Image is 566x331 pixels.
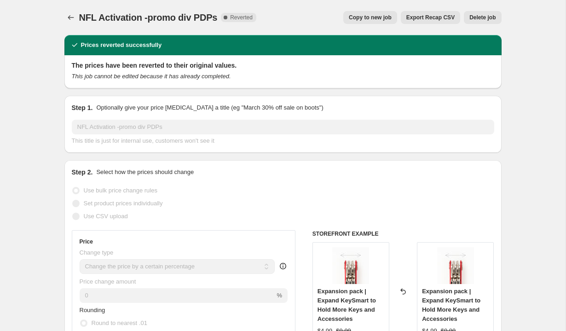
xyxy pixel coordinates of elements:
[72,168,93,177] h2: Step 2.
[72,120,494,134] input: 30% off holiday sale
[230,14,253,21] span: Reverted
[422,288,480,322] span: Expansion pack | Expand KeySmart to Hold More Keys and Accessories
[464,11,501,24] button: Delete job
[72,137,214,144] span: This title is just for internal use, customers won't see it
[401,11,460,24] button: Export Recap CSV
[80,249,114,256] span: Change type
[349,14,392,21] span: Copy to new job
[92,319,147,326] span: Round to nearest .01
[312,230,494,238] h6: STOREFRONT EXAMPLE
[84,213,128,220] span: Use CSV upload
[80,307,105,314] span: Rounding
[437,247,474,284] img: key-organizer-expansion-pack-1_80x.jpg
[96,168,194,177] p: Select how the prices should change
[79,12,218,23] span: NFL Activation -promo div PDPs
[332,247,369,284] img: key-organizer-expansion-pack-1_80x.jpg
[80,288,275,303] input: -15
[469,14,496,21] span: Delete job
[81,41,162,50] h2: Prices reverted successfully
[72,103,93,112] h2: Step 1.
[84,200,163,207] span: Set product prices individually
[96,103,323,112] p: Optionally give your price [MEDICAL_DATA] a title (eg "March 30% off sale on boots")
[318,288,376,322] span: Expansion pack | Expand KeySmart to Hold More Keys and Accessories
[80,278,136,285] span: Price change amount
[72,61,494,70] h2: The prices have been reverted to their original values.
[343,11,397,24] button: Copy to new job
[406,14,455,21] span: Export Recap CSV
[84,187,157,194] span: Use bulk price change rules
[72,73,231,80] i: This job cannot be edited because it has already completed.
[278,261,288,271] div: help
[80,238,93,245] h3: Price
[277,292,282,299] span: %
[64,11,77,24] button: Price change jobs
